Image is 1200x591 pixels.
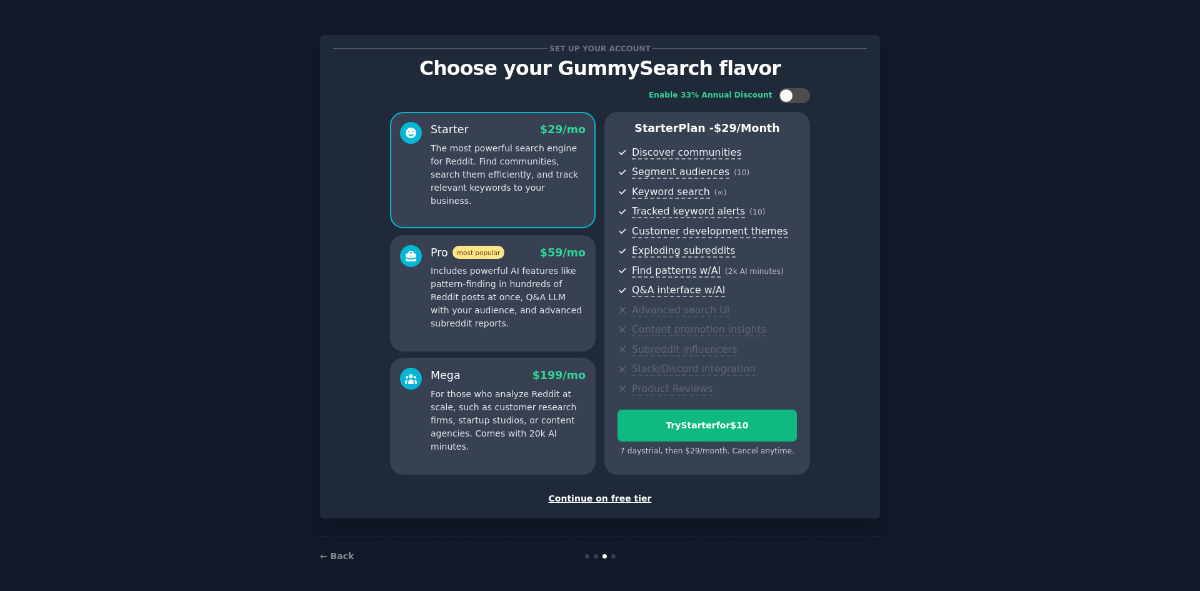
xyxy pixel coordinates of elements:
span: Keyword search [632,186,710,199]
span: Exploding subreddits [632,245,735,258]
span: $ 199 /mo [532,369,586,381]
span: ( 10 ) [734,168,749,177]
p: The most powerful search engine for Reddit. Find communities, search them efficiently, and track ... [431,142,586,208]
span: ( ∞ ) [714,188,727,197]
div: Continue on free tier [333,492,867,505]
span: Customer development themes [632,225,788,238]
span: $ 29 /mo [540,123,586,136]
div: Enable 33% Annual Discount [649,90,772,101]
span: Slack/Discord integration [632,363,756,376]
div: 7 days trial, then $ 29 /month . Cancel anytime. [617,446,797,457]
a: ← Back [320,551,354,561]
span: Discover communities [632,146,741,159]
span: most popular [452,246,505,259]
span: Q&A interface w/AI [632,284,725,297]
span: Segment audiences [632,166,729,179]
span: Product Reviews [632,383,712,396]
span: Set up your account [547,42,653,55]
span: Tracked keyword alerts [632,205,745,218]
span: Subreddit influencers [632,343,737,356]
button: TryStarterfor$10 [617,410,797,442]
div: Starter [431,122,469,138]
span: $ 59 /mo [540,246,586,259]
span: Advanced search UI [632,304,729,317]
span: Content promotion insights [632,323,766,336]
span: ( 2k AI minutes ) [725,267,784,276]
span: $ 29 /month [714,122,780,134]
p: Choose your GummySearch flavor [333,58,867,79]
p: For those who analyze Reddit at scale, such as customer research firms, startup studios, or conte... [431,388,586,453]
div: Mega [431,368,461,383]
span: ( 10 ) [749,208,765,216]
div: Try Starter for $10 [618,419,796,432]
p: Starter Plan - [617,121,797,136]
div: Pro [431,245,504,261]
p: Includes powerful AI features like pattern-finding in hundreds of Reddit posts at once, Q&A LLM w... [431,265,586,330]
span: Find patterns w/AI [632,265,721,278]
